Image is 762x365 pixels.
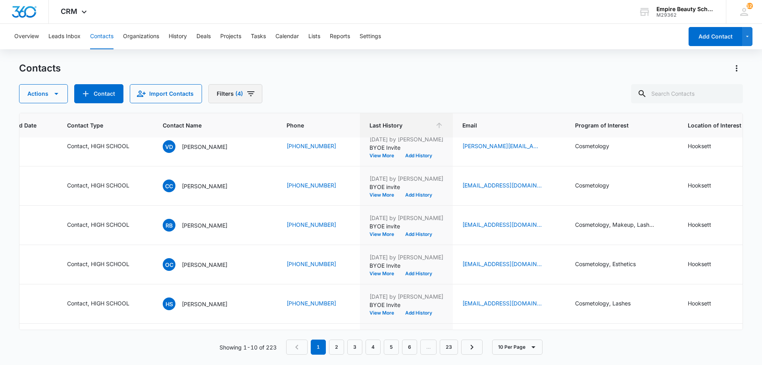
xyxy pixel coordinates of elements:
[575,299,631,307] div: Cosmetology, Lashes
[67,299,144,309] div: Contact Type - Contact, HIGH SCHOOL - Select to Edit Field
[369,311,400,315] button: View More
[67,181,144,191] div: Contact Type - Contact, HIGH SCHOOL - Select to Edit Field
[67,121,132,129] span: Contact Type
[688,260,711,268] div: Hooksett
[462,299,542,307] a: [EMAIL_ADDRESS][DOMAIN_NAME]
[287,260,350,269] div: Phone - (603) 600-1099 - Select to Edit Field
[163,180,242,192] div: Contact Name - Caroline Cross - Select to Edit Field
[688,142,725,151] div: Location of Interest (for FB ad integration) - Hooksett - Select to Edit Field
[251,24,266,49] button: Tasks
[461,340,483,355] a: Next Page
[575,142,623,151] div: Program of Interest - Cosmetology - Select to Edit Field
[67,142,144,151] div: Contact Type - Contact, HIGH SCHOOL - Select to Edit Field
[48,24,81,49] button: Leads Inbox
[286,340,483,355] nav: Pagination
[369,153,400,158] button: View More
[235,91,243,97] span: (4)
[61,7,77,15] span: CRM
[163,258,175,271] span: OC
[67,181,129,189] div: Contact, HIGH SCHOOL
[369,135,443,143] p: [DATE] by [PERSON_NAME]
[462,220,542,229] a: [EMAIL_ADDRESS][DOMAIN_NAME]
[575,181,609,189] div: Cosmetology
[287,260,336,268] a: [PHONE_NUMBER]
[688,299,725,309] div: Location of Interest (for FB ad integration) - Hooksett - Select to Edit Field
[123,24,159,49] button: Organizations
[384,340,399,355] a: Page 5
[492,340,543,355] button: 10 Per Page
[163,297,242,310] div: Contact Name - Hope Santagate - Select to Edit Field
[366,340,381,355] a: Page 4
[656,6,714,12] div: account name
[369,193,400,197] button: View More
[462,121,545,129] span: Email
[163,297,175,310] span: HS
[163,140,242,153] div: Contact Name - Vera Dodge - Select to Edit Field
[400,311,438,315] button: Add History
[67,260,144,269] div: Contact Type - Contact, HIGH SCHOOL - Select to Edit Field
[747,3,753,9] span: 121
[19,84,68,103] button: Actions
[287,220,350,230] div: Phone - (603) 553-5796 - Select to Edit Field
[369,222,443,230] p: BYOE invite
[656,12,714,18] div: account id
[689,27,742,46] button: Add Contact
[14,24,39,49] button: Overview
[330,24,350,49] button: Reports
[400,193,438,197] button: Add History
[730,62,743,75] button: Actions
[182,182,227,190] p: [PERSON_NAME]
[462,260,556,269] div: Email - oliviaelizabethcarta@gmail.com - Select to Edit Field
[688,181,725,191] div: Location of Interest (for FB ad integration) - Hooksett - Select to Edit Field
[369,301,443,309] p: BYOE Invite
[130,84,202,103] button: Import Contacts
[287,142,336,150] a: [PHONE_NUMBER]
[688,142,711,150] div: Hooksett
[169,24,187,49] button: History
[347,340,362,355] a: Page 3
[275,24,299,49] button: Calendar
[19,62,61,74] h1: Contacts
[287,220,336,229] a: [PHONE_NUMBER]
[462,181,542,189] a: [EMAIL_ADDRESS][DOMAIN_NAME]
[182,261,227,269] p: [PERSON_NAME]
[400,153,438,158] button: Add History
[688,220,725,230] div: Location of Interest (for FB ad integration) - Hooksett - Select to Edit Field
[329,340,344,355] a: Page 2
[575,181,623,191] div: Program of Interest - Cosmetology - Select to Edit Field
[287,299,350,309] div: Phone - (603) 931-0406 - Select to Edit Field
[287,142,350,151] div: Phone - (602) 562-4168 - Select to Edit Field
[163,121,256,129] span: Contact Name
[90,24,114,49] button: Contacts
[462,181,556,191] div: Email - carolinejcross@gmail.com - Select to Edit Field
[400,271,438,276] button: Add History
[182,143,227,151] p: [PERSON_NAME]
[220,24,241,49] button: Projects
[462,142,556,151] div: Email - vera-dodge7@icloud.com - Select to Edit Field
[182,300,227,308] p: [PERSON_NAME]
[163,140,175,153] span: VD
[196,24,211,49] button: Deals
[747,3,753,9] div: notifications count
[575,121,669,129] span: Program of Interest
[369,271,400,276] button: View More
[688,181,711,189] div: Hooksett
[67,299,129,307] div: Contact, HIGH SCHOOL
[369,261,443,270] p: BYOE Invite
[67,260,129,268] div: Contact, HIGH SCHOOL
[287,181,350,191] div: Phone - (978) 660-7216 - Select to Edit Field
[182,221,227,230] p: [PERSON_NAME]
[462,260,542,268] a: [EMAIL_ADDRESS][DOMAIN_NAME]
[575,260,650,269] div: Program of Interest - Cosmetology, Esthetics - Select to Edit Field
[67,220,144,230] div: Contact Type - Contact, HIGH SCHOOL - Select to Edit Field
[163,180,175,192] span: CC
[369,183,443,191] p: BYOE invite
[400,232,438,237] button: Add History
[631,84,743,103] input: Search Contacts
[575,142,609,150] div: Cosmetology
[163,219,242,232] div: Contact Name - Riley Batchelder - Select to Edit Field
[688,220,711,229] div: Hooksett
[369,121,432,129] span: Last History
[575,220,669,230] div: Program of Interest - Cosmetology, Makeup, Lashes - Select to Edit Field
[308,24,320,49] button: Lists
